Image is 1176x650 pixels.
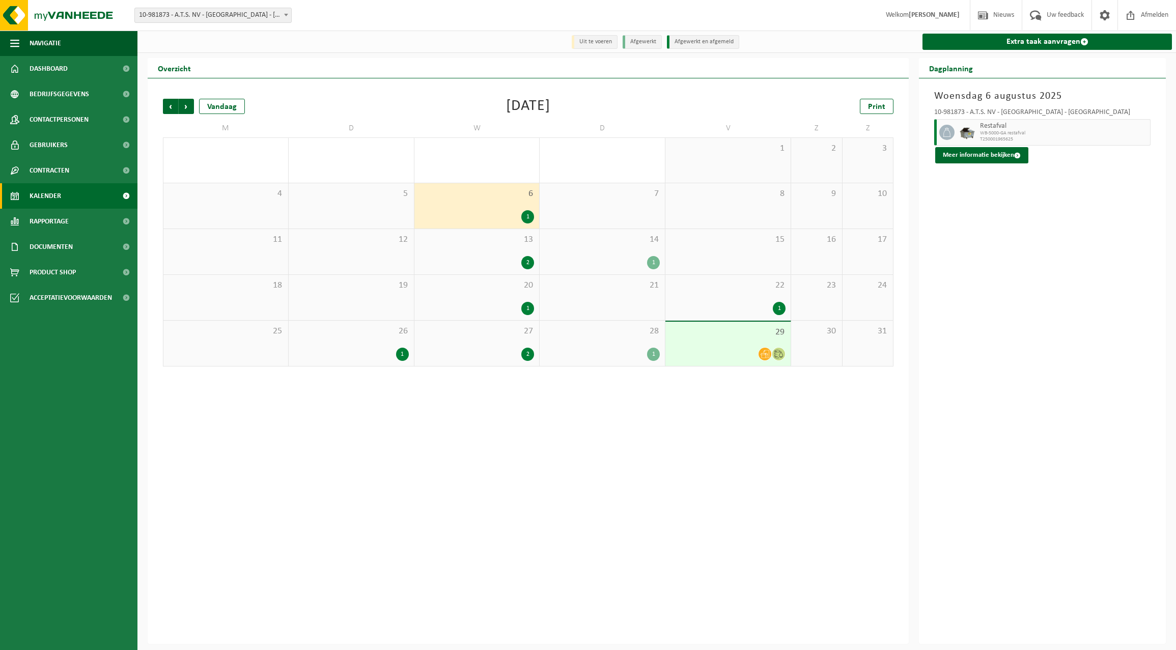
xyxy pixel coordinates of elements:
[848,234,888,245] span: 17
[289,119,414,137] td: D
[843,119,894,137] td: Z
[848,326,888,337] span: 31
[169,234,283,245] span: 11
[30,209,69,234] span: Rapportage
[796,234,836,245] span: 16
[169,326,283,337] span: 25
[148,58,201,78] h2: Overzicht
[796,143,836,154] span: 2
[30,56,68,81] span: Dashboard
[919,58,983,78] h2: Dagplanning
[623,35,662,49] li: Afgewerkt
[796,280,836,291] span: 23
[414,119,540,137] td: W
[791,119,842,137] td: Z
[922,34,1172,50] a: Extra taak aanvragen
[30,158,69,183] span: Contracten
[545,188,660,200] span: 7
[960,125,975,140] img: WB-5000-GAL-GY-01
[670,327,786,338] span: 29
[521,348,534,361] div: 2
[860,99,893,114] a: Print
[169,188,283,200] span: 4
[396,348,409,361] div: 1
[521,256,534,269] div: 2
[934,89,1151,104] h3: Woensdag 6 augustus 2025
[506,99,550,114] div: [DATE]
[647,348,660,361] div: 1
[521,302,534,315] div: 1
[163,119,289,137] td: M
[868,103,885,111] span: Print
[934,109,1151,119] div: 10-981873 - A.T.S. NV - [GEOGRAPHIC_DATA] - [GEOGRAPHIC_DATA]
[163,99,178,114] span: Vorige
[135,8,291,22] span: 10-981873 - A.T.S. NV - LANGERBRUGGE - GENT
[30,81,89,107] span: Bedrijfsgegevens
[419,234,535,245] span: 13
[30,31,61,56] span: Navigatie
[169,280,283,291] span: 18
[419,188,535,200] span: 6
[30,260,76,285] span: Product Shop
[572,35,618,49] li: Uit te voeren
[665,119,791,137] td: V
[30,183,61,209] span: Kalender
[935,147,1028,163] button: Meer informatie bekijken
[419,326,535,337] span: 27
[848,188,888,200] span: 10
[30,107,89,132] span: Contactpersonen
[540,119,665,137] td: D
[670,280,786,291] span: 22
[667,35,739,49] li: Afgewerkt en afgemeld
[545,280,660,291] span: 21
[294,234,409,245] span: 12
[848,280,888,291] span: 24
[796,188,836,200] span: 9
[30,285,112,310] span: Acceptatievoorwaarden
[294,188,409,200] span: 5
[670,143,786,154] span: 1
[30,132,68,158] span: Gebruikers
[647,256,660,269] div: 1
[773,302,786,315] div: 1
[670,188,786,200] span: 8
[980,136,1147,143] span: T250001965625
[294,326,409,337] span: 26
[30,234,73,260] span: Documenten
[179,99,194,114] span: Volgende
[796,326,836,337] span: 30
[134,8,292,23] span: 10-981873 - A.T.S. NV - LANGERBRUGGE - GENT
[294,280,409,291] span: 19
[980,122,1147,130] span: Restafval
[670,234,786,245] span: 15
[521,210,534,223] div: 1
[545,234,660,245] span: 14
[909,11,960,19] strong: [PERSON_NAME]
[980,130,1147,136] span: WB-5000-GA restafval
[545,326,660,337] span: 28
[848,143,888,154] span: 3
[419,280,535,291] span: 20
[199,99,245,114] div: Vandaag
